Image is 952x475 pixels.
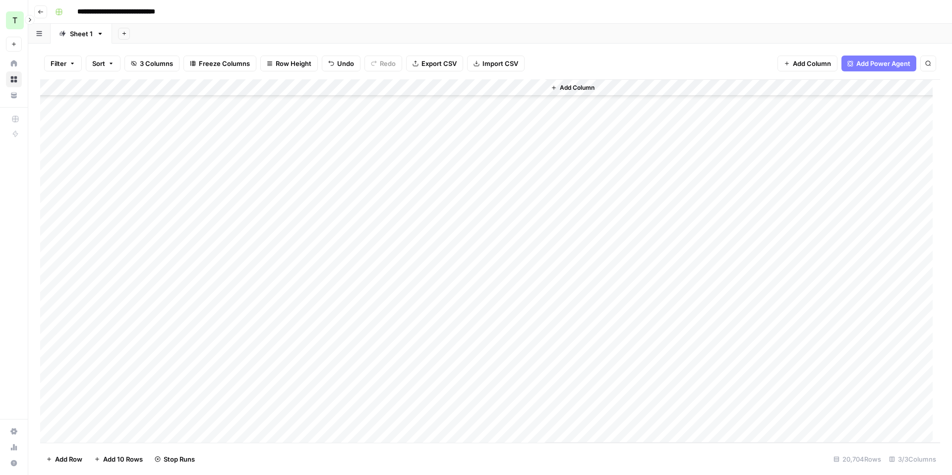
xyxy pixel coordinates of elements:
[467,56,525,71] button: Import CSV
[12,14,17,26] span: T
[856,59,910,68] span: Add Power Agent
[421,59,457,68] span: Export CSV
[183,56,256,71] button: Freeze Columns
[51,59,66,68] span: Filter
[6,8,22,33] button: Workspace: TY SEO Team
[547,81,598,94] button: Add Column
[380,59,396,68] span: Redo
[406,56,463,71] button: Export CSV
[199,59,250,68] span: Freeze Columns
[6,71,22,87] a: Browse
[103,454,143,464] span: Add 10 Rows
[830,451,885,467] div: 20,704 Rows
[86,56,120,71] button: Sort
[140,59,173,68] span: 3 Columns
[51,24,112,44] a: Sheet 1
[322,56,360,71] button: Undo
[6,423,22,439] a: Settings
[149,451,201,467] button: Stop Runs
[6,87,22,103] a: Your Data
[777,56,837,71] button: Add Column
[885,451,940,467] div: 3/3 Columns
[55,454,82,464] span: Add Row
[44,56,82,71] button: Filter
[337,59,354,68] span: Undo
[6,56,22,71] a: Home
[70,29,93,39] div: Sheet 1
[793,59,831,68] span: Add Column
[6,439,22,455] a: Usage
[364,56,402,71] button: Redo
[6,455,22,471] button: Help + Support
[92,59,105,68] span: Sort
[88,451,149,467] button: Add 10 Rows
[560,83,595,92] span: Add Column
[164,454,195,464] span: Stop Runs
[482,59,518,68] span: Import CSV
[841,56,916,71] button: Add Power Agent
[124,56,179,71] button: 3 Columns
[40,451,88,467] button: Add Row
[260,56,318,71] button: Row Height
[276,59,311,68] span: Row Height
